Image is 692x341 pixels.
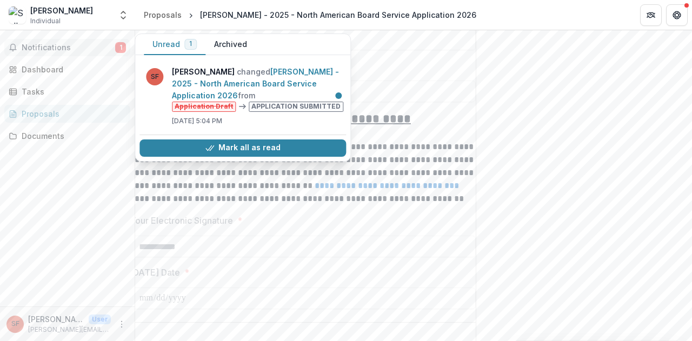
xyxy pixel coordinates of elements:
p: [DATE] 5:04 PM [172,116,348,126]
a: Dashboard [4,61,130,78]
img: Sally Frank [9,6,26,24]
button: Mark all as read [139,139,346,157]
p: Your Electronic Signature [130,214,233,227]
p: changed from [172,66,348,112]
p: User [89,315,111,324]
button: More [115,318,128,331]
span: Individual [30,16,61,26]
div: Dashboard [22,64,122,75]
p: [DATE] Date [130,266,180,279]
div: Tasks [22,86,122,97]
p: [PERSON_NAME] [28,313,84,325]
a: Tasks [4,83,130,101]
button: Notifications1 [4,39,130,56]
nav: breadcrumb [139,7,481,23]
button: Unread [144,34,205,55]
a: Proposals [139,7,186,23]
a: [PERSON_NAME] - 2025 - North American Board Service Application 2026 [172,67,339,100]
button: Open entity switcher [116,4,131,26]
p: [PERSON_NAME][EMAIL_ADDRESS][PERSON_NAME][PERSON_NAME][DOMAIN_NAME] [28,325,111,335]
div: [PERSON_NAME] [30,5,93,16]
span: 1 [115,42,126,53]
a: Proposals [4,105,130,123]
button: Get Help [666,4,688,26]
span: Notifications [22,43,115,52]
div: Proposals [22,108,122,119]
div: Sally Frank [11,320,19,327]
button: Partners [640,4,662,26]
button: Archived [205,34,256,55]
div: [PERSON_NAME] - 2025 - North American Board Service Application 2026 [200,9,476,21]
span: 1 [189,40,192,48]
div: Documents [22,130,122,142]
div: Proposals [144,9,182,21]
a: Documents [4,127,130,145]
